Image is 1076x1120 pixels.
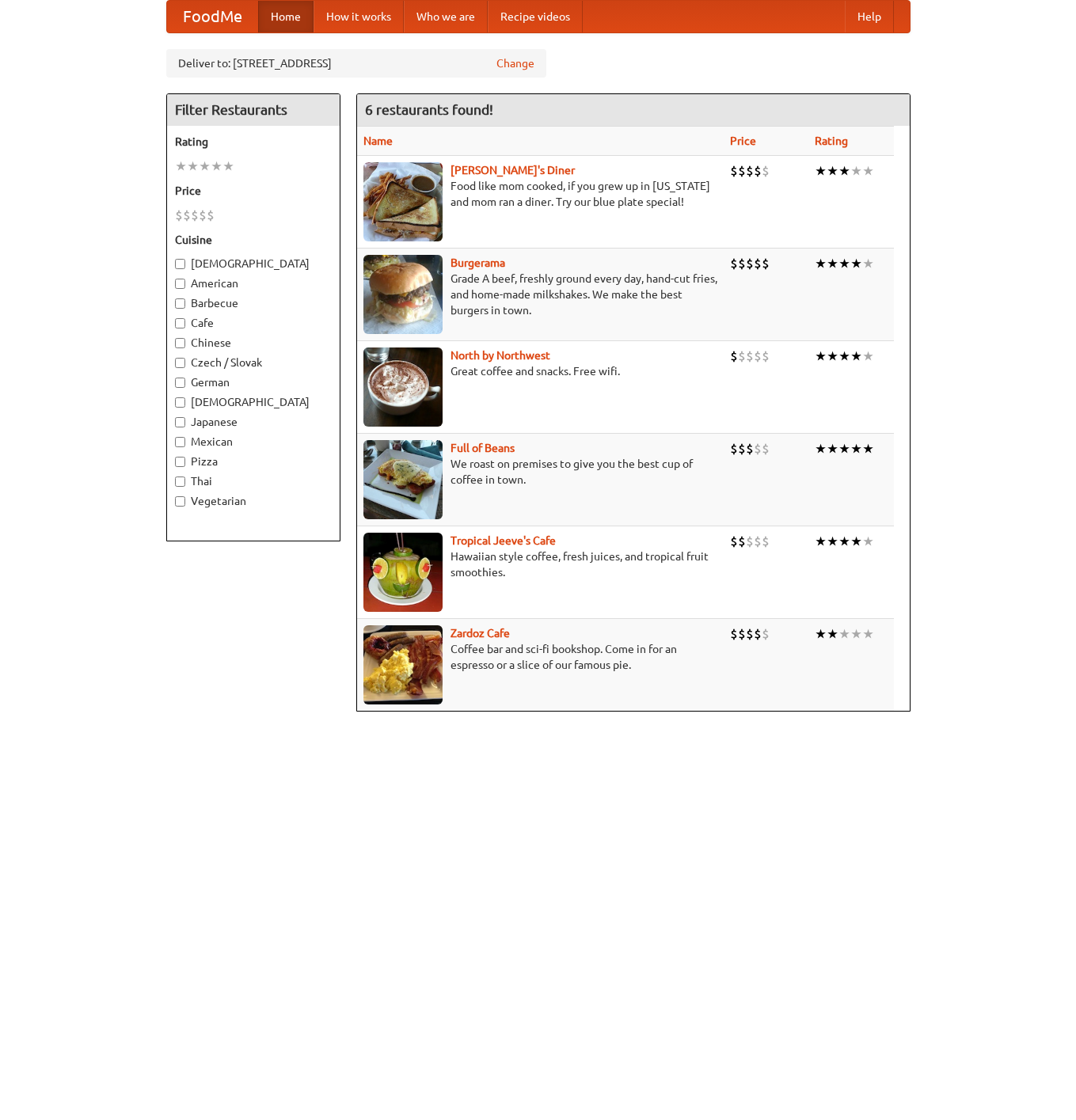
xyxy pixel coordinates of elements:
[199,158,211,175] li: ★
[451,349,550,362] a: North by Northwest
[838,440,850,457] li: ★
[862,440,874,457] li: ★
[175,134,332,150] h5: Rating
[314,1,404,32] a: How it works
[183,207,191,224] li: $
[754,625,762,643] li: $
[175,378,185,388] input: German
[827,533,838,550] li: ★
[363,641,717,673] p: Coffee bar and sci-fi bookshop. Come in for an espresso or a slice of our famous pie.
[730,162,738,180] li: $
[762,255,770,272] li: $
[363,549,717,580] p: Hawaiian style coffee, fresh juices, and tropical fruit smoothies.
[363,456,717,488] p: We roast on premises to give you the best cup of coffee in town.
[175,232,332,248] h5: Cuisine
[730,255,738,272] li: $
[175,414,332,430] label: Japanese
[451,164,575,177] b: [PERSON_NAME]'s Diner
[738,162,746,180] li: $
[175,374,332,390] label: German
[175,256,332,271] label: [DEMOGRAPHIC_DATA]
[175,496,185,507] input: Vegetarian
[850,162,862,180] li: ★
[815,135,848,147] a: Rating
[862,625,874,643] li: ★
[363,347,443,427] img: north.jpg
[363,255,443,334] img: burgerama.jpg
[815,347,827,365] li: ★
[363,271,717,318] p: Grade A beef, freshly ground every day, hand-cut fries, and home-made milkshakes. We make the bes...
[827,440,838,457] li: ★
[850,440,862,457] li: ★
[175,207,183,224] li: $
[175,417,185,427] input: Japanese
[730,533,738,550] li: $
[451,627,510,640] b: Zardoz Cafe
[838,533,850,550] li: ★
[363,440,443,519] img: beans.jpg
[199,207,207,224] li: $
[862,347,874,365] li: ★
[827,625,838,643] li: ★
[762,347,770,365] li: $
[166,49,546,78] div: Deliver to: [STREET_ADDRESS]
[730,135,756,147] a: Price
[862,533,874,550] li: ★
[815,255,827,272] li: ★
[827,255,838,272] li: ★
[488,1,583,32] a: Recipe videos
[363,135,393,147] a: Name
[827,162,838,180] li: ★
[363,363,717,379] p: Great coffee and snacks. Free wifi.
[175,335,332,351] label: Chinese
[175,295,332,311] label: Barbecue
[363,178,717,210] p: Food like mom cooked, if you grew up in [US_STATE] and mom ran a diner. Try our blue plate special!
[746,255,754,272] li: $
[850,347,862,365] li: ★
[746,533,754,550] li: $
[363,162,443,241] img: sallys.jpg
[175,493,332,509] label: Vegetarian
[175,454,332,469] label: Pizza
[838,255,850,272] li: ★
[175,355,332,370] label: Czech / Slovak
[258,1,314,32] a: Home
[451,256,505,269] a: Burgerama
[363,533,443,612] img: jeeves.jpg
[730,440,738,457] li: $
[363,625,443,704] img: zardoz.jpg
[175,437,185,447] input: Mexican
[754,255,762,272] li: $
[451,442,515,454] a: Full of Beans
[175,315,332,331] label: Cafe
[175,158,187,175] li: ★
[211,158,222,175] li: ★
[191,207,199,224] li: $
[175,338,185,348] input: Chinese
[167,94,340,126] h4: Filter Restaurants
[862,162,874,180] li: ★
[746,347,754,365] li: $
[365,102,493,117] ng-pluralize: 6 restaurants found!
[187,158,199,175] li: ★
[167,1,258,32] a: FoodMe
[451,534,556,547] a: Tropical Jeeve's Cafe
[175,394,332,410] label: [DEMOGRAPHIC_DATA]
[175,457,185,467] input: Pizza
[746,625,754,643] li: $
[815,162,827,180] li: ★
[850,255,862,272] li: ★
[815,533,827,550] li: ★
[862,255,874,272] li: ★
[175,318,185,328] input: Cafe
[730,347,738,365] li: $
[175,279,185,289] input: American
[496,55,534,71] a: Change
[754,533,762,550] li: $
[850,625,862,643] li: ★
[175,397,185,408] input: [DEMOGRAPHIC_DATA]
[754,162,762,180] li: $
